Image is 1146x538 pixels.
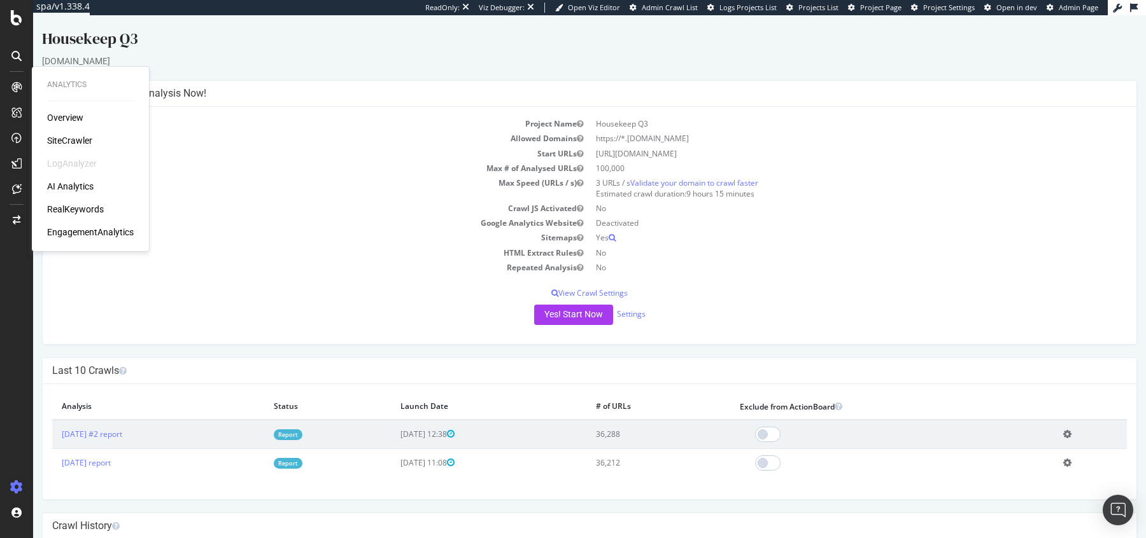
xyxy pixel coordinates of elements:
[47,134,92,147] a: SiteCrawler
[556,186,1094,200] td: No
[358,378,553,404] th: Launch Date
[19,504,1094,517] h4: Crawl History
[697,378,1021,404] th: Exclude from ActionBoard
[19,101,556,116] td: Project Name
[19,272,1094,283] p: View Crawl Settings
[367,413,421,424] span: [DATE] 12:38
[630,3,698,13] a: Admin Crawl List
[1059,3,1098,12] span: Admin Page
[231,378,358,404] th: Status
[9,39,1104,52] div: [DOMAIN_NAME]
[19,131,556,146] td: Start URLs
[556,160,1094,186] td: 3 URLs / s Estimated crawl duration:
[597,162,725,173] a: Validate your domain to crawl faster
[19,146,556,160] td: Max # of Analysed URLs
[47,180,94,193] a: AI Analytics
[553,378,697,404] th: # of URLs
[29,442,78,453] a: [DATE] report
[984,3,1037,13] a: Open in dev
[241,414,269,425] a: Report
[1103,495,1133,525] div: Open Intercom Messenger
[479,3,525,13] div: Viz Debugger:
[241,443,269,453] a: Report
[719,3,777,12] span: Logs Projects List
[553,404,697,434] td: 36,288
[19,215,556,230] td: Sitemaps
[556,200,1094,215] td: Deactivated
[1047,3,1098,13] a: Admin Page
[19,349,1094,362] h4: Last 10 Crawls
[707,3,777,13] a: Logs Projects List
[29,413,89,424] a: [DATE] #2 report
[47,79,134,90] div: Analytics
[19,116,556,130] td: Allowed Domains
[19,186,556,200] td: Crawl JS Activated
[553,433,697,462] td: 36,212
[19,378,231,404] th: Analysis
[848,3,902,13] a: Project Page
[556,131,1094,146] td: [URL][DOMAIN_NAME]
[47,157,97,170] div: LogAnalyzer
[556,146,1094,160] td: 100,000
[367,442,421,453] span: [DATE] 11:08
[798,3,838,12] span: Projects List
[911,3,975,13] a: Project Settings
[556,116,1094,130] td: https://*.[DOMAIN_NAME]
[19,72,1094,85] h4: Configure your New Analysis Now!
[556,215,1094,230] td: Yes
[786,3,838,13] a: Projects List
[555,3,620,13] a: Open Viz Editor
[47,111,83,124] a: Overview
[9,13,1104,39] div: Housekeep Q3
[19,200,556,215] td: Google Analytics Website
[556,101,1094,116] td: Housekeep Q3
[860,3,902,12] span: Project Page
[19,245,556,259] td: Repeated Analysis
[47,226,134,238] a: EngagementAnalytics
[996,3,1037,12] span: Open in dev
[653,173,721,184] span: 9 hours 15 minutes
[19,230,556,245] td: HTML Extract Rules
[642,3,698,12] span: Admin Crawl List
[425,3,460,13] div: ReadOnly:
[47,203,104,216] a: RealKeywords
[584,293,612,304] a: Settings
[556,230,1094,245] td: No
[19,160,556,186] td: Max Speed (URLs / s)
[556,245,1094,259] td: No
[923,3,975,12] span: Project Settings
[568,3,620,12] span: Open Viz Editor
[501,289,580,310] button: Yes! Start Now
